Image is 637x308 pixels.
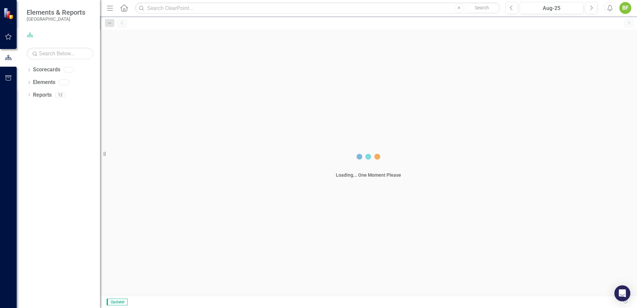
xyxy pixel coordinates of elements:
div: Open Intercom Messenger [614,285,630,301]
button: Search [465,3,499,13]
div: 12 [55,92,66,98]
div: Loading... One Moment Please [336,172,401,178]
div: Aug-25 [522,4,581,12]
input: Search Below... [27,48,93,59]
a: Elements [33,79,55,86]
span: Search [475,5,489,10]
small: [GEOGRAPHIC_DATA] [27,16,85,22]
button: Aug-25 [520,2,583,14]
input: Search ClearPoint... [135,2,500,14]
a: Reports [33,91,52,99]
a: Scorecards [33,66,60,74]
img: ClearPoint Strategy [3,7,15,19]
span: Updater [107,299,128,305]
span: Elements & Reports [27,8,85,16]
button: BF [619,2,631,14]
